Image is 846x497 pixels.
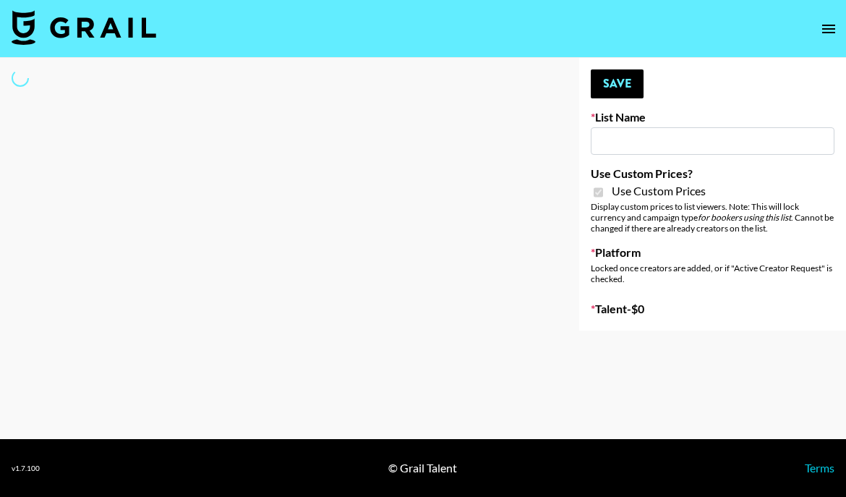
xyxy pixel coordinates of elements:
button: Save [591,69,644,98]
div: © Grail Talent [388,461,457,475]
div: Display custom prices to list viewers. Note: This will lock currency and campaign type . Cannot b... [591,201,834,234]
label: Talent - $ 0 [591,302,834,316]
label: Use Custom Prices? [591,166,834,181]
label: List Name [591,110,834,124]
div: v 1.7.100 [12,464,40,473]
div: Locked once creators are added, or if "Active Creator Request" is checked. [591,263,834,284]
span: Use Custom Prices [612,184,706,198]
button: open drawer [814,14,843,43]
img: Grail Talent [12,10,156,45]
em: for bookers using this list [698,212,791,223]
a: Terms [805,461,834,475]
label: Platform [591,245,834,260]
